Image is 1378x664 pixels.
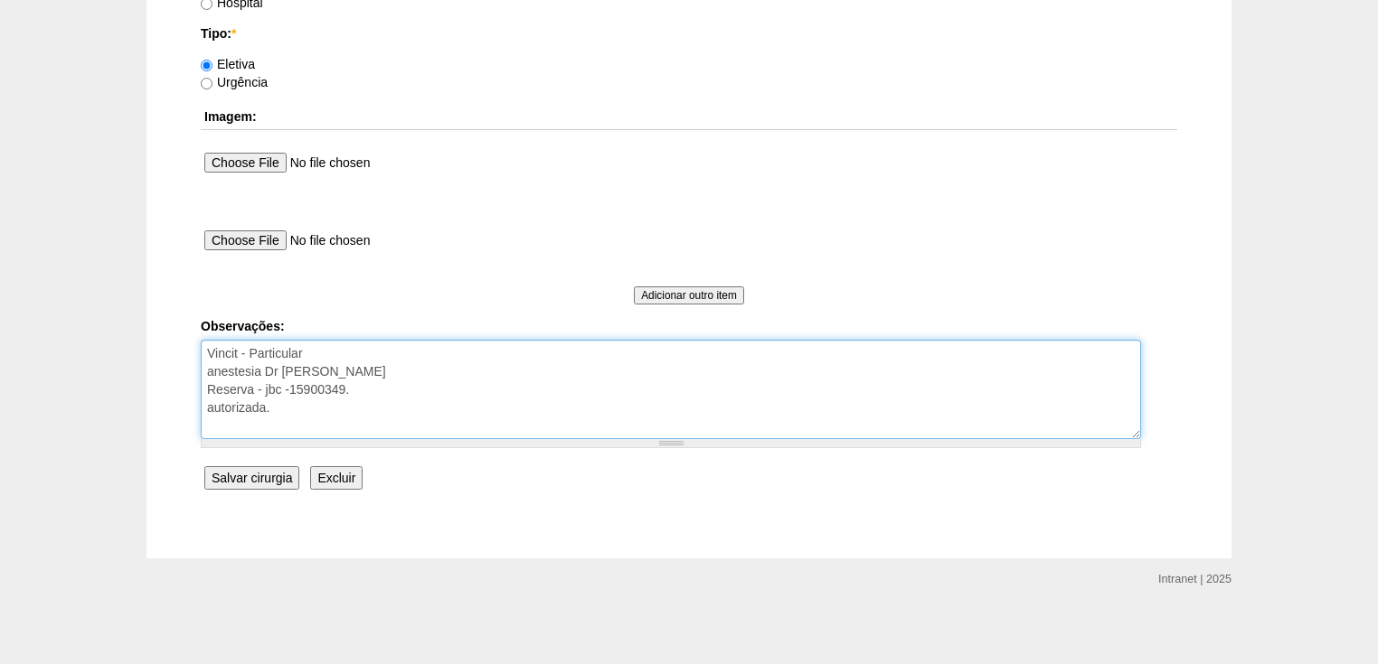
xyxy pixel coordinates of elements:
label: Tipo: [201,24,1177,42]
div: Intranet | 2025 [1158,570,1232,588]
textarea: Vincit - Particular anestesia Dr [PERSON_NAME] Reserva - jbc -15900349. [201,340,1141,439]
input: Urgência [201,78,212,89]
span: Este campo é obrigatório. [231,26,236,41]
input: Eletiva [201,60,212,71]
label: Observações: [201,317,1177,335]
label: Urgência [201,75,268,89]
label: Eletiva [201,57,255,71]
input: Excluir [310,466,363,490]
input: Salvar cirurgia [204,466,299,490]
th: Imagem: [201,104,1177,130]
input: Adicionar outro item [634,286,744,304]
